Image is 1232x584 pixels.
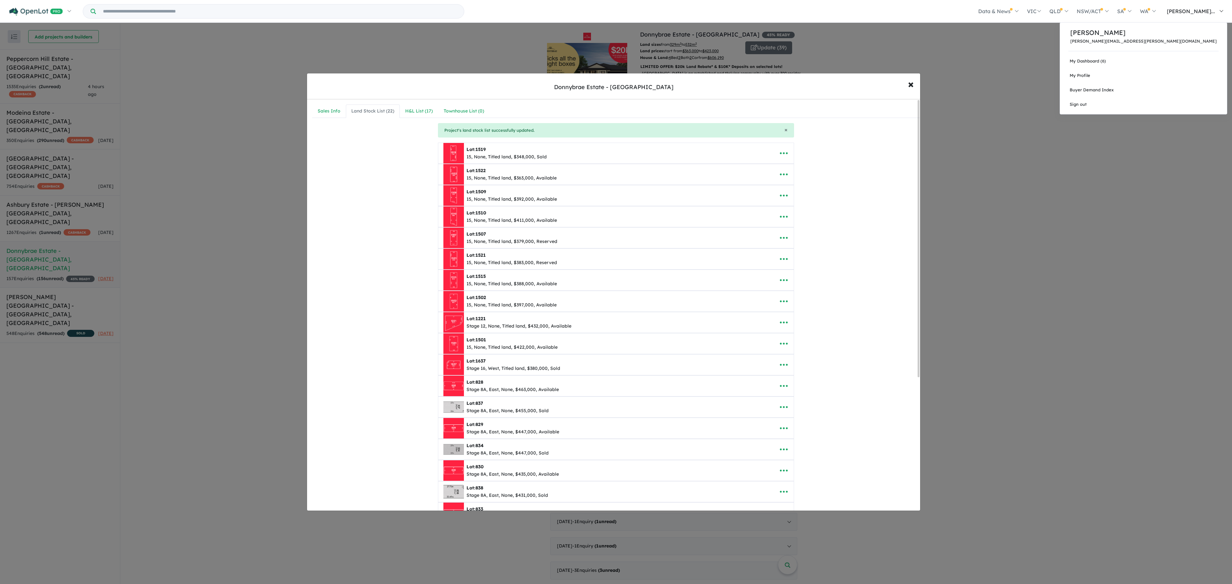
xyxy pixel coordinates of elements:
span: [PERSON_NAME]... [1167,8,1215,14]
a: Buyer Demand Index [1060,83,1227,97]
img: Donnybrae%20Estate%20-%20Donnybrook%20-%20Lot%20830___1760065839.jpg [443,460,464,481]
span: 1221 [475,316,486,321]
span: 837 [475,400,483,406]
div: Townhouse List ( 0 ) [444,107,484,115]
div: Stage 8A, East, None, $447,000, Sold [466,449,549,457]
span: My Profile [1070,73,1090,78]
b: Lot: [466,485,483,491]
button: Close [784,127,788,133]
div: 15, None, Titled land, $392,000, Available [466,196,557,203]
b: Lot: [466,358,486,364]
div: 15, None, Titled land, $388,000, Available [466,280,557,288]
p: [PERSON_NAME][EMAIL_ADDRESS][PERSON_NAME][DOMAIN_NAME] [1070,39,1217,44]
img: Donnybrae%20Estate%20-%20Donnybrook%20-%20Lot%201509___1748480122.jpg [443,185,464,206]
img: Donnybrae%20Estate%20-%20Donnybrook%20-%20Lot%201507___1748573076.jpg [443,228,464,248]
span: 1519 [475,146,486,152]
b: Lot: [466,443,483,448]
b: Lot: [466,295,486,300]
img: Donnybrae%20Estate%20-%20Donnybrook%20-%20Lot%20833___1760065894.jpg [443,503,464,523]
div: Project's land stock list successfully updated. [438,123,794,138]
b: Lot: [466,464,483,470]
span: 830 [475,464,483,470]
span: 1507 [475,231,486,237]
div: H&L List ( 17 ) [405,107,433,115]
span: 1502 [475,295,486,300]
input: Try estate name, suburb, builder or developer [97,4,463,18]
b: Lot: [466,189,486,195]
div: Stage 8A, East, None, $447,000, Available [466,428,559,436]
div: Stage 8A, East, None, $463,000, Available [466,386,559,394]
span: 829 [475,421,483,427]
img: Donnybrae%20Estate%20-%20Donnybrook%20-%20Lot%201501___1749524405.jpg [443,333,464,354]
div: Donnybrae Estate - [GEOGRAPHIC_DATA] [554,83,673,91]
img: Donnybrae%20Estate%20-%20Donnybrook%20-%20Lot%201510___1748480412.jpg [443,206,464,227]
span: 833 [475,506,483,512]
img: Donnybrae%20Estate%20-%20Donnybrook%20-%20Lot%201519___1748480616.jpg [443,143,464,163]
img: Donnybrae%20Estate%20-%20Donnybrook%20-%20Lot%201221___1736394989.jpg [443,312,464,333]
span: 828 [475,379,483,385]
b: Lot: [466,421,483,427]
b: Lot: [466,168,486,173]
div: Stage 8A, East, None, $431,000, Sold [466,492,548,499]
span: × [784,126,788,133]
span: 1510 [475,210,486,216]
img: Donnybrae%20Estate%20-%20Donnybrook%20-%20Lot%20829___1760065817.jpg [443,418,464,438]
img: Donnybrae%20Estate%20-%20Donnybrook%20-%20Lot%20837___1737432456.jpg [443,397,464,417]
img: Donnybrae%20Estate%20-%20Donnybrook%20-%20Lot%201502___1748572859.jpg [443,291,464,312]
span: 1509 [475,189,486,195]
img: Donnybrae%20Estate%20-%20Donnybrook%20-%20Lot%20828___1760065602.jpg [443,376,464,396]
img: Donnybrae%20Estate%20-%20Donnybrook%20-%20Lot%201522___1748482959.jpg [443,164,464,185]
img: Donnybrae%20Estate%20-%20Donnybrook%20-%20Lot%20838___1737432546.jpg [443,481,464,502]
div: Stage 8A, East, None, $435,000, Available [466,471,559,478]
span: 1521 [475,252,486,258]
div: 15, None, Titled land, $422,000, Available [466,344,558,351]
div: 15, None, Titled land, $383,000, Reserved [466,259,557,267]
img: Donnybrae%20Estate%20-%20Donnybrook%20-%20Lot%201521___1748480804.jpg [443,249,464,269]
div: 15, None, Titled land, $397,000, Available [466,301,557,309]
span: 1515 [475,273,486,279]
b: Lot: [466,252,486,258]
div: Land Stock List ( 22 ) [351,107,394,115]
div: 15, None, Titled land, $379,000, Reserved [466,238,557,246]
div: Stage 8A, East, None, $455,000, Sold [466,407,549,415]
img: Donnybrae%20Estate%20-%20Donnybrook%20-%20Lot%201637___1736394858.jpg [443,355,464,375]
img: Donnybrae%20Estate%20-%20Donnybrook%20-%20Lot%20834___1737432142.jpg [443,439,464,460]
div: 15, None, Titled land, $411,000, Available [466,217,557,224]
div: 15, None, Titled land, $348,000, Sold [466,153,547,161]
span: 1637 [475,358,486,364]
b: Lot: [466,337,486,343]
img: Openlot PRO Logo White [9,8,63,16]
div: Sales Info [318,107,340,115]
a: Sign out [1060,97,1227,112]
div: 15, None, Titled land, $363,000, Available [466,174,557,182]
b: Lot: [466,210,486,216]
span: 834 [475,443,483,448]
b: Lot: [466,379,483,385]
div: Stage 12, None, Titled land, $432,000, Available [466,322,571,330]
b: Lot: [466,146,486,152]
img: Donnybrae%20Estate%20-%20Donnybrook%20-%20Lot%201515___1748839814.jpg [443,270,464,290]
b: Lot: [466,231,486,237]
b: Lot: [466,400,483,406]
div: Stage 16, West, Titled land, $380,000, Sold [466,365,560,372]
span: 1501 [475,337,486,343]
b: Lot: [466,316,486,321]
span: 1522 [475,168,486,173]
b: Lot: [466,506,483,512]
span: × [908,77,914,91]
span: 838 [475,485,483,491]
b: Lot: [466,273,486,279]
p: [PERSON_NAME] [1070,28,1217,38]
a: My Dashboard (6) [1060,54,1227,68]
